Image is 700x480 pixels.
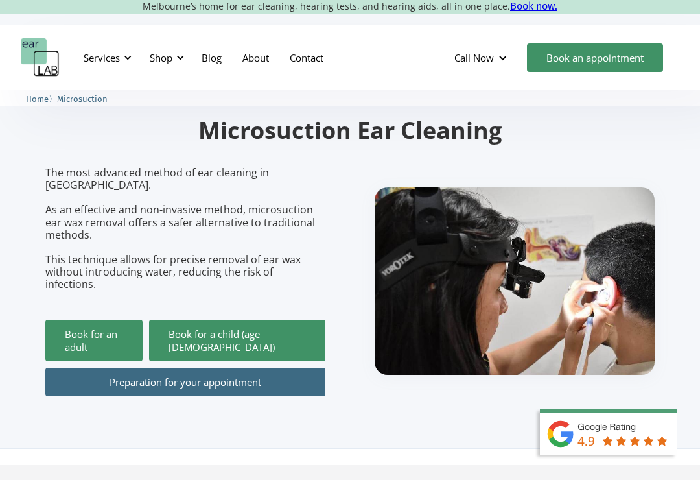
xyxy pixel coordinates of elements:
[21,38,60,77] a: home
[26,92,57,106] li: 〉
[26,94,49,104] span: Home
[375,187,655,375] img: boy getting ear checked.
[150,51,172,64] div: Shop
[26,92,49,104] a: Home
[142,38,188,77] div: Shop
[76,38,135,77] div: Services
[57,94,108,104] span: Microsuction
[84,51,120,64] div: Services
[454,51,494,64] div: Call Now
[279,39,334,77] a: Contact
[149,320,325,361] a: Book for a child (age [DEMOGRAPHIC_DATA])
[57,92,108,104] a: Microsuction
[527,43,663,72] a: Book an appointment
[45,167,325,291] p: The most advanced method of ear cleaning in [GEOGRAPHIC_DATA]. As an effective and non-invasive m...
[45,368,325,396] a: Preparation for your appointment
[45,320,143,361] a: Book for an adult
[191,39,232,77] a: Blog
[45,115,655,146] h2: Microsuction Ear Cleaning
[232,39,279,77] a: About
[444,38,520,77] div: Call Now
